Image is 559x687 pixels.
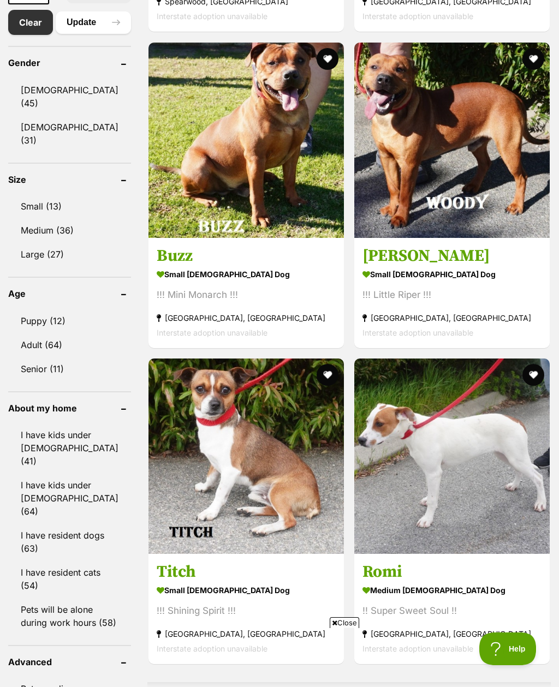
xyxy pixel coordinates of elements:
a: I have kids under [DEMOGRAPHIC_DATA] (64) [8,474,131,523]
a: Clear [8,10,53,35]
span: Close [330,617,359,628]
h3: Titch [157,562,336,583]
div: !!! Mini Monarch !!! [157,288,336,302]
a: Puppy (12) [8,309,131,332]
span: Interstate adoption unavailable [362,12,473,21]
img: Buzz - Mixed breed Dog [148,43,344,238]
span: Interstate adoption unavailable [157,12,267,21]
button: Update [56,11,131,33]
div: !!! Shining Spirit !!! [157,604,336,619]
strong: small [DEMOGRAPHIC_DATA] Dog [362,266,542,282]
a: Pets will be alone during work hours (58) [8,598,131,634]
button: favourite [317,364,338,386]
a: Romi medium [DEMOGRAPHIC_DATA] Dog !! Super Sweet Soul !! [GEOGRAPHIC_DATA], [GEOGRAPHIC_DATA] In... [354,554,550,665]
a: Small (13) [8,195,131,218]
header: Size [8,175,131,184]
a: Buzz small [DEMOGRAPHIC_DATA] Dog !!! Mini Monarch !!! [GEOGRAPHIC_DATA], [GEOGRAPHIC_DATA] Inter... [148,237,344,348]
a: I have kids under [DEMOGRAPHIC_DATA] (41) [8,423,131,473]
header: Gender [8,58,131,68]
a: Adult (64) [8,333,131,356]
button: favourite [522,48,544,70]
div: !! Super Sweet Soul !! [362,604,542,619]
span: Interstate adoption unavailable [157,328,267,337]
span: Interstate adoption unavailable [362,328,473,337]
img: Romi - Mixed breed Dog [354,359,550,554]
h3: Buzz [157,246,336,266]
strong: [GEOGRAPHIC_DATA], [GEOGRAPHIC_DATA] [362,310,542,325]
strong: small [DEMOGRAPHIC_DATA] Dog [157,266,336,282]
h3: [PERSON_NAME] [362,246,542,266]
a: Senior (11) [8,357,131,380]
a: [DEMOGRAPHIC_DATA] (31) [8,116,131,152]
header: Advanced [8,657,131,667]
header: Age [8,289,131,298]
header: About my home [8,403,131,413]
strong: small [DEMOGRAPHIC_DATA] Dog [157,583,336,599]
a: Titch small [DEMOGRAPHIC_DATA] Dog !!! Shining Spirit !!! [GEOGRAPHIC_DATA], [GEOGRAPHIC_DATA] In... [148,554,344,665]
img: Woody - Mixed breed Dog [354,43,550,238]
button: favourite [522,364,544,386]
iframe: Advertisement [81,632,478,682]
img: Titch - Chihuahua Dog [148,359,344,554]
a: Medium (36) [8,219,131,242]
strong: [GEOGRAPHIC_DATA], [GEOGRAPHIC_DATA] [157,310,336,325]
a: I have resident cats (54) [8,561,131,597]
button: favourite [317,48,338,70]
a: [PERSON_NAME] small [DEMOGRAPHIC_DATA] Dog !!! Little Riper !!! [GEOGRAPHIC_DATA], [GEOGRAPHIC_DA... [354,237,550,348]
h3: Romi [362,562,542,583]
iframe: Help Scout Beacon - Open [479,632,537,665]
a: [DEMOGRAPHIC_DATA] (45) [8,79,131,115]
div: !!! Little Riper !!! [362,288,542,302]
a: I have resident dogs (63) [8,524,131,560]
strong: medium [DEMOGRAPHIC_DATA] Dog [362,583,542,599]
a: Large (27) [8,243,131,266]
